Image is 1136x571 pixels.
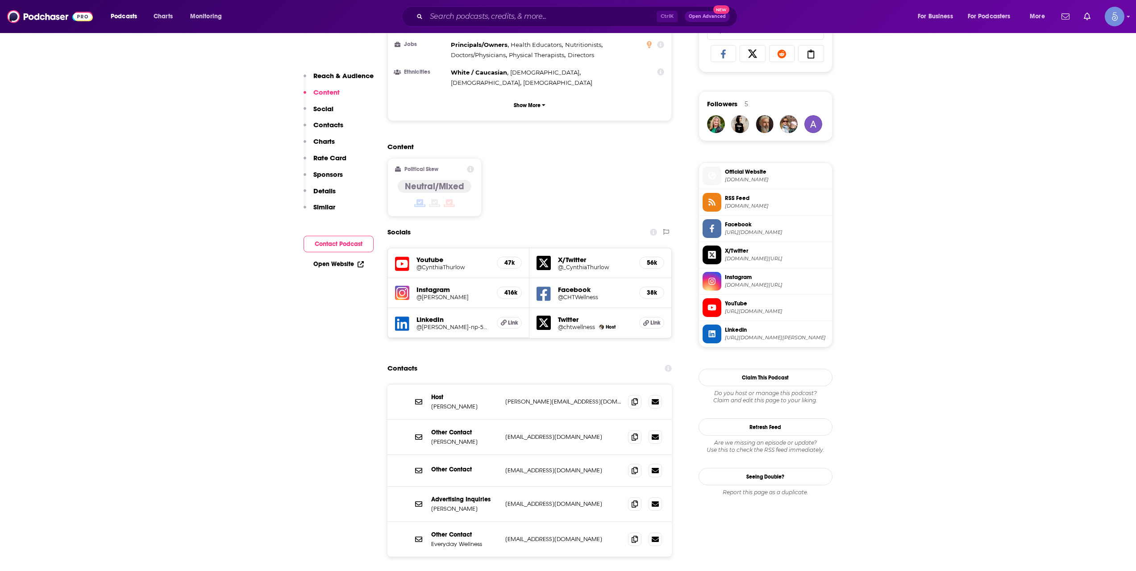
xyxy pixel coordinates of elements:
[504,289,514,296] h5: 416k
[313,137,335,146] p: Charts
[504,259,514,267] h5: 47k
[451,40,509,50] span: ,
[304,104,333,121] button: Social
[639,317,664,329] a: Link
[606,324,616,330] span: Host
[711,45,737,62] a: Share on Facebook
[505,467,621,474] p: [EMAIL_ADDRESS][DOMAIN_NAME]
[756,115,774,133] img: Activation
[699,390,832,404] div: Claim and edit this page to your liking.
[431,496,498,503] p: Advertising Inquiries
[416,294,490,300] a: @[PERSON_NAME]
[804,115,822,133] img: agingltd
[431,466,498,473] p: Other Contact
[647,259,657,267] h5: 56k
[725,308,828,315] span: https://www.youtube.com/@CynthiaThurlow
[304,203,335,219] button: Similar
[505,500,621,508] p: [EMAIL_ADDRESS][DOMAIN_NAME]
[1024,9,1056,24] button: open menu
[685,11,730,22] button: Open AdvancedNew
[451,50,507,60] span: ,
[508,319,518,326] span: Link
[689,14,726,19] span: Open Advanced
[745,100,748,108] div: 5
[190,10,222,23] span: Monitoring
[699,369,832,386] button: Claim This Podcast
[725,203,828,209] span: feeds.megaphone.fm
[184,9,233,24] button: open menu
[650,319,661,326] span: Link
[431,531,498,538] p: Other Contact
[1030,10,1045,23] span: More
[780,115,798,133] img: jenniferpoma
[703,325,828,343] a: Linkedin[URL][DOMAIN_NAME][PERSON_NAME]
[968,10,1011,23] span: For Podcasters
[431,505,498,513] p: [PERSON_NAME]
[703,298,828,317] a: YouTube[URL][DOMAIN_NAME]
[509,51,564,58] span: Physical Therapists
[497,317,522,329] a: Link
[769,45,795,62] a: Share on Reddit
[911,9,964,24] button: open menu
[304,154,346,170] button: Rate Card
[416,264,490,271] a: @CynthiaThurlow
[699,489,832,496] div: Report this page as a duplicate.
[657,11,678,22] span: Ctrl K
[304,71,374,88] button: Reach & Audience
[707,115,725,133] img: tammywellness
[558,264,632,271] a: @_CynthiaThurlow
[725,255,828,262] span: twitter.com/_CynthiaThurlow
[725,194,828,202] span: RSS Feed
[510,67,581,78] span: ,
[426,9,657,24] input: Search podcasts, credits, & more...
[599,325,604,329] a: Cynthia Thurlow
[451,41,508,48] span: Principals/Owners
[416,324,490,330] a: @[PERSON_NAME]-np-50395a9/
[387,142,665,151] h2: Content
[313,104,333,113] p: Social
[725,300,828,308] span: YouTube
[395,69,447,75] h3: Ethnicities
[304,236,374,252] button: Contact Podcast
[740,45,766,62] a: Share on X/Twitter
[699,439,832,454] div: Are we missing an episode or update? Use this to check the RSS feed immediately.
[798,45,824,62] a: Copy Link
[410,6,746,27] div: Search podcasts, credits, & more...
[509,50,566,60] span: ,
[451,67,508,78] span: ,
[313,88,340,96] p: Content
[511,40,563,50] span: ,
[387,224,411,241] h2: Socials
[7,8,93,25] a: Podchaser - Follow, Share and Rate Podcasts
[148,9,178,24] a: Charts
[395,97,665,113] button: Show More
[565,40,603,50] span: ,
[731,115,749,133] img: meredithwochoa
[558,285,632,294] h5: Facebook
[725,176,828,183] span: cynthiathurlow.com
[918,10,953,23] span: For Business
[304,170,343,187] button: Sponsors
[1058,9,1073,24] a: Show notifications dropdown
[313,121,343,129] p: Contacts
[725,273,828,281] span: Instagram
[558,324,595,330] a: @chtwellness
[699,468,832,485] a: Seeing Double?
[707,100,737,108] span: Followers
[313,203,335,211] p: Similar
[304,121,343,137] button: Contacts
[725,282,828,288] span: instagram.com/cynthia_thurlow_
[725,229,828,236] span: https://www.facebook.com/CHTWellness
[1105,7,1124,26] span: Logged in as Spiral5-G1
[431,540,498,548] p: Everyday Wellness
[304,137,335,154] button: Charts
[725,247,828,255] span: X/Twitter
[431,403,498,410] p: [PERSON_NAME]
